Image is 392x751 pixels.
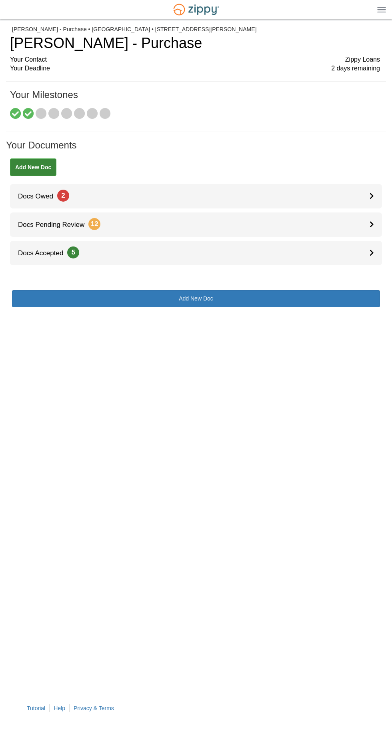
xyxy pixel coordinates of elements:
span: 5 [67,246,79,258]
span: Docs Owed [10,192,69,200]
span: 2 days remaining [331,64,380,73]
span: Zippy Loans [345,55,380,64]
span: Docs Pending Review [10,221,100,228]
span: 2 [57,190,69,202]
a: Tutorial [27,705,45,711]
a: Add New Doc [10,158,56,176]
a: Docs Pending Review12 [10,212,382,237]
img: Mobile Dropdown Menu [377,6,386,12]
a: Docs Accepted5 [10,241,382,265]
div: Your Deadline [10,64,380,73]
h1: [PERSON_NAME] - Purchase [10,35,380,51]
div: [PERSON_NAME] - Purchase • [GEOGRAPHIC_DATA] • [STREET_ADDRESS][PERSON_NAME] [12,26,380,33]
h1: Your Milestones [10,90,380,108]
span: 12 [88,218,100,230]
a: Add New Doc [12,290,380,307]
a: Privacy & Terms [74,705,114,711]
span: Docs Accepted [10,249,79,257]
h1: Your Documents [6,140,386,158]
a: Help [54,705,65,711]
a: Docs Owed2 [10,184,382,208]
div: Your Contact [10,55,380,64]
